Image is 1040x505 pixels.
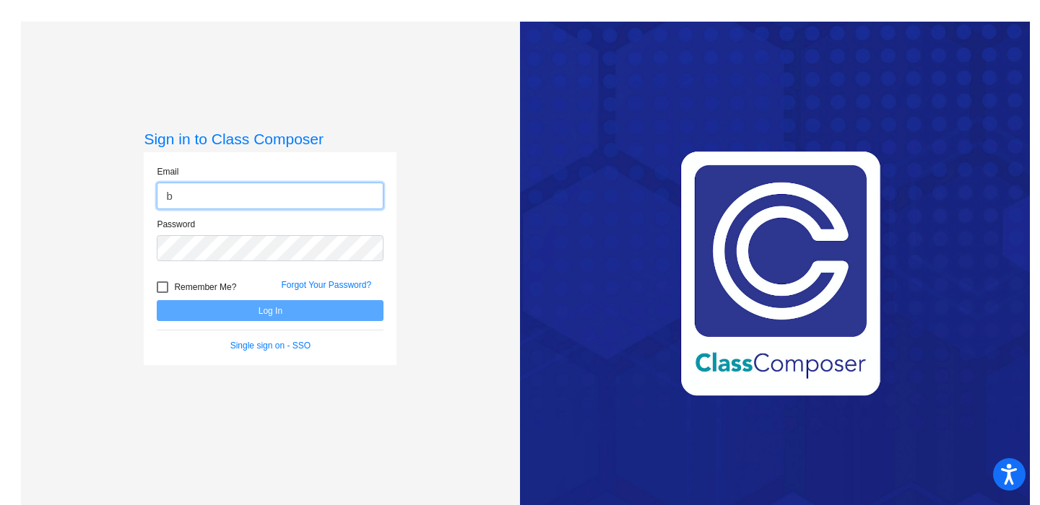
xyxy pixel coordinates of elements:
[157,300,383,321] button: Log In
[281,280,371,290] a: Forgot Your Password?
[144,130,396,148] h3: Sign in to Class Composer
[174,278,236,296] span: Remember Me?
[230,341,311,351] a: Single sign on - SSO
[157,165,178,178] label: Email
[157,218,195,231] label: Password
